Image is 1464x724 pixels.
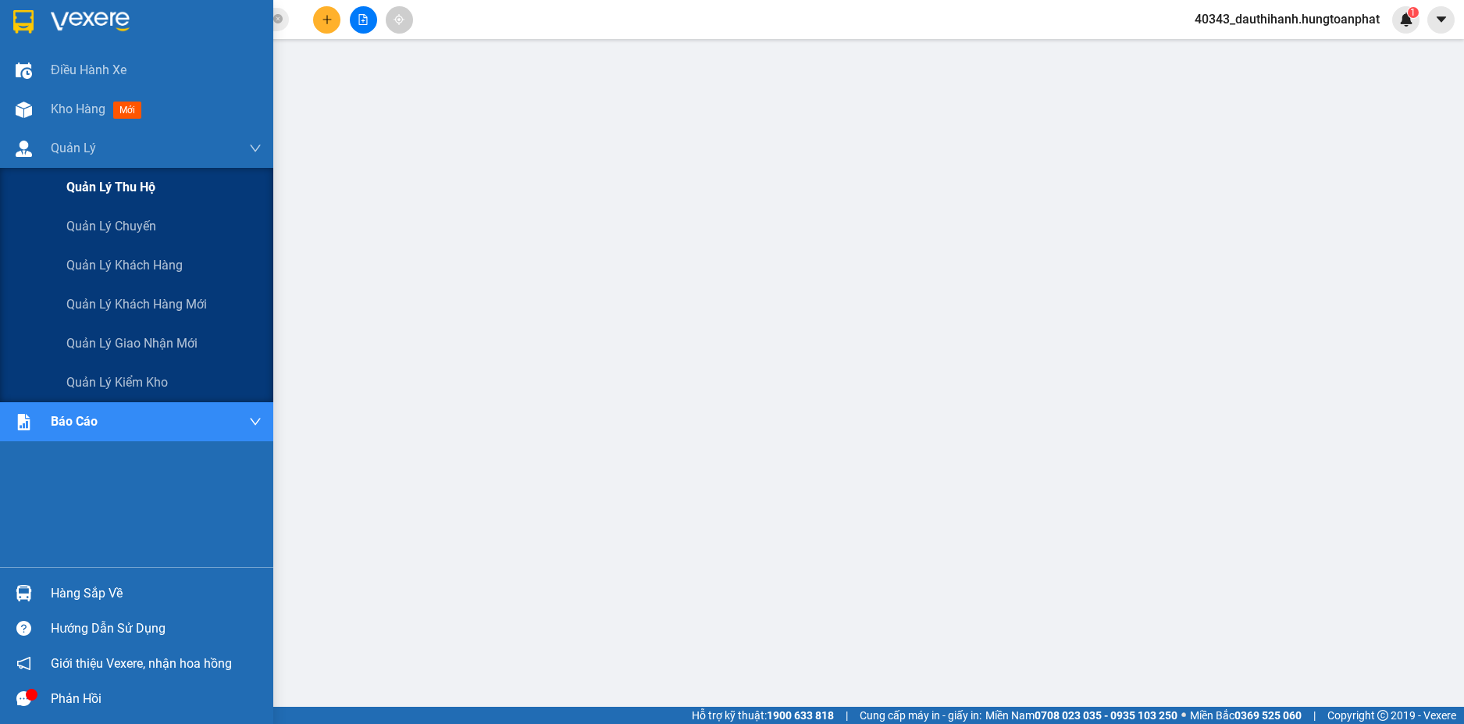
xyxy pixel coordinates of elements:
[860,707,981,724] span: Cung cấp máy in - giấy in:
[113,102,141,119] span: mới
[1182,9,1392,29] span: 40343_dauthihanh.hungtoanphat
[66,216,156,236] span: Quản lý chuyến
[16,414,32,430] img: solution-icon
[1410,7,1416,18] span: 1
[16,102,32,118] img: warehouse-icon
[249,415,262,428] span: down
[51,102,105,116] span: Kho hàng
[1181,712,1186,719] span: ⚪️
[358,14,369,25] span: file-add
[51,60,126,80] span: Điều hành xe
[1313,707,1316,724] span: |
[692,707,834,724] span: Hỗ trợ kỹ thuật:
[51,582,262,605] div: Hàng sắp về
[66,333,198,353] span: Quản lý giao nhận mới
[985,707,1177,724] span: Miền Nam
[846,707,848,724] span: |
[66,177,155,197] span: Quản lý thu hộ
[16,141,32,157] img: warehouse-icon
[13,10,34,34] img: logo-vxr
[1377,710,1388,721] span: copyright
[16,62,32,79] img: warehouse-icon
[273,12,283,27] span: close-circle
[1399,12,1413,27] img: icon-new-feature
[1190,707,1302,724] span: Miền Bắc
[394,14,404,25] span: aim
[51,687,262,711] div: Phản hồi
[51,654,232,673] span: Giới thiệu Vexere, nhận hoa hồng
[273,14,283,23] span: close-circle
[16,691,31,706] span: message
[51,138,96,158] span: Quản Lý
[322,14,333,25] span: plus
[350,6,377,34] button: file-add
[66,255,183,275] span: Quản lý khách hàng
[386,6,413,34] button: aim
[66,373,168,392] span: Quản lý kiểm kho
[767,709,834,722] strong: 1900 633 818
[16,656,31,671] span: notification
[1035,709,1177,722] strong: 0708 023 035 - 0935 103 250
[51,617,262,640] div: Hướng dẫn sử dụng
[51,412,98,431] span: Báo cáo
[66,294,207,314] span: Quản lý khách hàng mới
[249,142,262,155] span: down
[16,621,31,636] span: question-circle
[1434,12,1448,27] span: caret-down
[1408,7,1419,18] sup: 1
[313,6,340,34] button: plus
[1234,709,1302,722] strong: 0369 525 060
[16,585,32,601] img: warehouse-icon
[1427,6,1455,34] button: caret-down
